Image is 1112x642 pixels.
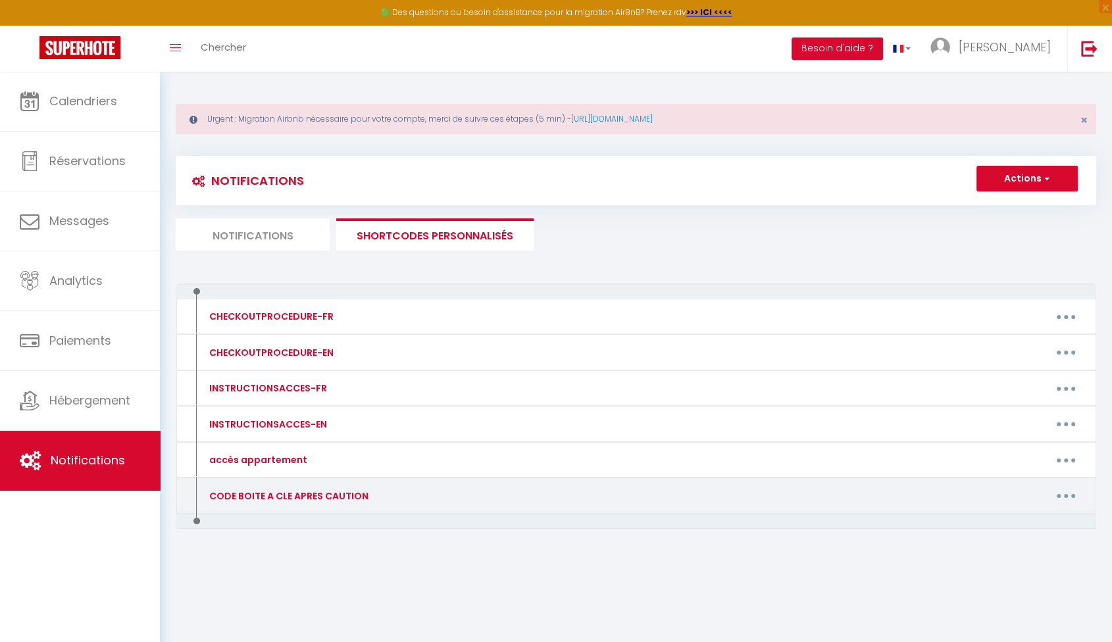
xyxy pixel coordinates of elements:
[201,40,246,54] span: Chercher
[176,104,1096,134] div: Urgent : Migration Airbnb nécessaire pour votre compte, merci de suivre ces étapes (5 min) -
[921,26,1067,72] a: ... [PERSON_NAME]
[49,212,109,229] span: Messages
[1080,114,1088,126] button: Close
[206,381,327,395] div: INSTRUCTIONSACCES-FR
[49,272,103,289] span: Analytics
[206,345,334,360] div: CHECKOUTPROCEDURE-EN
[191,26,256,72] a: Chercher
[39,36,120,59] img: Super Booking
[571,113,653,124] a: [URL][DOMAIN_NAME]
[186,166,304,195] h3: Notifications
[792,37,883,60] button: Besoin d'aide ?
[1080,112,1088,128] span: ×
[49,153,126,169] span: Réservations
[51,452,125,468] span: Notifications
[930,37,950,57] img: ...
[206,417,327,432] div: INSTRUCTIONSACCES-EN
[206,309,334,324] div: CHECKOUTPROCEDURE-FR
[206,453,307,467] div: accès appartement
[49,93,117,109] span: Calendriers
[336,218,534,251] li: SHORTCODES PERSONNALISÉS
[959,39,1051,55] span: [PERSON_NAME]
[686,7,732,18] a: >>> ICI <<<<
[176,218,330,251] li: Notifications
[49,332,111,349] span: Paiements
[49,392,130,408] span: Hébergement
[1081,40,1098,57] img: logout
[206,489,368,503] div: CODE BOITE A CLE APRES CAUTION
[976,166,1078,192] button: Actions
